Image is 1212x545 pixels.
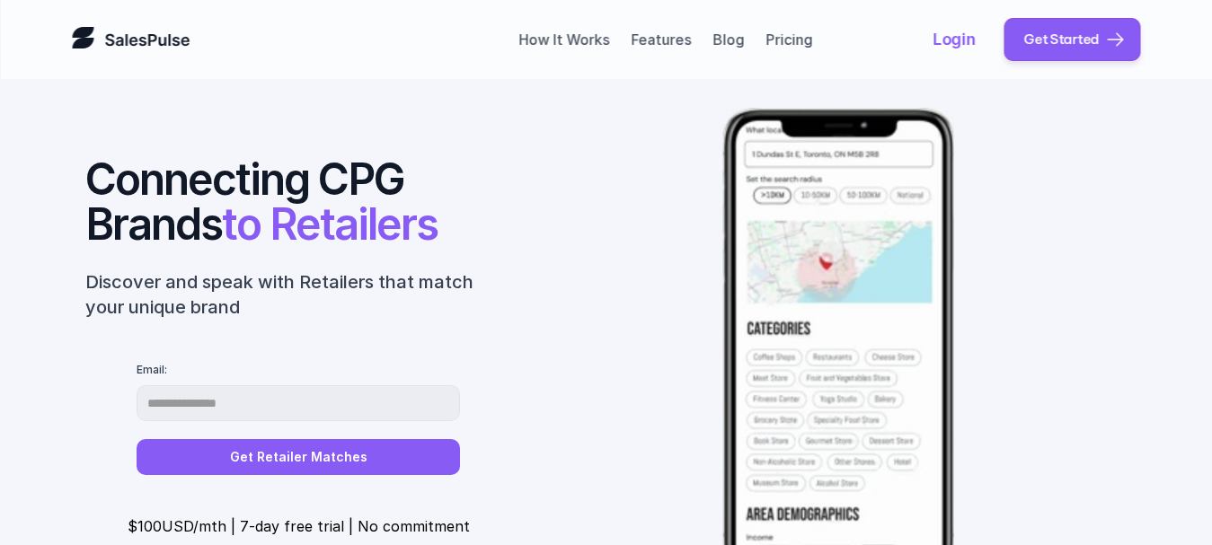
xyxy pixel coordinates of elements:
a: Blog [712,31,744,48]
button: Get Retailer Matches [137,439,460,475]
a: Pricing [765,31,812,48]
p: Discover and speak with Retailers that match your unique brand [85,269,512,320]
input: Email: [137,385,460,421]
p: $100USD/mth | 7-day free trial | No commitment [128,518,470,535]
span: to Retailers [222,198,438,251]
a: How It Works [518,31,609,48]
a: Features [631,31,691,48]
h1: Connecting CPG Brands [85,157,512,248]
p: Get Started [1023,29,1099,49]
p: Email: [137,364,167,376]
p: Get Retailer Matches [230,450,367,465]
p: Login [933,28,975,50]
a: button [1004,18,1140,61]
a: Login [933,28,993,50]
